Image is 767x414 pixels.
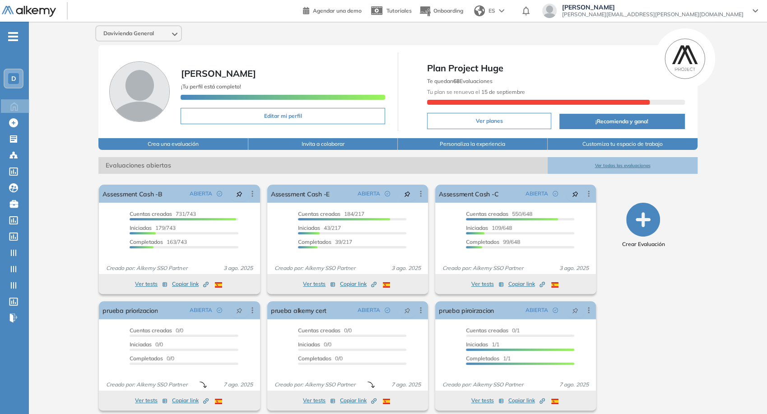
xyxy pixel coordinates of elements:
[298,210,364,217] span: 184/217
[466,355,499,362] span: Completados
[565,303,585,317] button: pushpin
[172,279,209,289] button: Copiar link
[419,1,463,21] button: Onboarding
[130,210,196,217] span: 731/743
[439,301,494,319] a: prueba piroirzacion
[103,30,154,37] span: Davivienda General
[427,88,525,95] span: Tu plan se renueva el
[508,396,545,405] span: Copiar link
[229,186,249,201] button: pushpin
[572,307,578,314] span: pushpin
[622,240,665,248] span: Crear Evaluación
[466,224,488,231] span: Iniciadas
[572,190,578,197] span: pushpin
[2,6,56,17] img: Logo
[130,224,176,231] span: 179/743
[181,68,256,79] span: [PERSON_NAME]
[215,282,222,288] img: ESP
[466,327,520,334] span: 0/1
[562,11,744,18] span: [PERSON_NAME][EMAIL_ADDRESS][PERSON_NAME][DOMAIN_NAME]
[404,307,410,314] span: pushpin
[130,238,163,245] span: Completados
[508,280,545,288] span: Copiar link
[271,264,359,272] span: Creado por: Alkemy SSO Partner
[340,395,377,406] button: Copiar link
[130,341,152,348] span: Iniciadas
[466,327,508,334] span: Cuentas creadas
[135,279,167,289] button: Ver tests
[298,355,343,362] span: 0/0
[427,78,493,84] span: Te quedan Evaluaciones
[130,238,187,245] span: 163/743
[397,303,417,317] button: pushpin
[271,185,330,203] a: Assessment Cash -E
[248,138,398,150] button: Invita a colaborar
[556,381,592,389] span: 7 ago. 2025
[172,395,209,406] button: Copiar link
[386,7,412,14] span: Tutoriales
[553,307,558,313] span: check-circle
[102,264,191,272] span: Creado por: Alkemy SSO Partner
[298,341,320,348] span: Iniciadas
[525,190,548,198] span: ABIERTA
[358,190,380,198] span: ABIERTA
[8,36,18,37] i: -
[298,238,352,245] span: 39/217
[98,138,248,150] button: Crea una evaluación
[215,399,222,404] img: ESP
[130,355,163,362] span: Completados
[433,7,463,14] span: Onboarding
[298,355,331,362] span: Completados
[172,396,209,405] span: Copiar link
[466,238,520,245] span: 99/648
[303,395,335,406] button: Ver tests
[229,303,249,317] button: pushpin
[385,307,390,313] span: check-circle
[109,61,170,122] img: Foto de perfil
[298,327,340,334] span: Cuentas creadas
[130,210,172,217] span: Cuentas creadas
[236,190,242,197] span: pushpin
[11,75,16,82] span: D
[559,114,685,129] button: ¡Recomienda y gana!
[466,224,512,231] span: 109/648
[383,282,390,288] img: ESP
[298,224,341,231] span: 43/217
[508,279,545,289] button: Copiar link
[130,224,152,231] span: Iniciadas
[525,306,548,314] span: ABIERTA
[190,190,212,198] span: ABIERTA
[340,280,377,288] span: Copiar link
[488,7,495,15] span: ES
[298,210,340,217] span: Cuentas creadas
[303,279,335,289] button: Ver tests
[466,210,532,217] span: 550/648
[404,190,410,197] span: pushpin
[383,399,390,404] img: ESP
[271,301,326,319] a: prueba alkemy cert
[181,108,385,124] button: Editar mi perfil
[471,279,504,289] button: Ver tests
[130,327,172,334] span: Cuentas creadas
[190,306,212,314] span: ABIERTA
[551,399,558,404] img: ESP
[236,307,242,314] span: pushpin
[397,186,417,201] button: pushpin
[271,381,359,389] span: Creado por: Alkemy SSO Partner
[340,279,377,289] button: Copiar link
[439,185,498,203] a: Assessment Cash -C
[98,157,548,174] span: Evaluaciones abiertas
[217,307,222,313] span: check-circle
[427,61,685,75] span: Plan Project Huge
[439,264,527,272] span: Creado por: Alkemy SSO Partner
[220,381,256,389] span: 7 ago. 2025
[548,157,697,174] button: Ver todas las evaluaciones
[453,78,460,84] b: 68
[553,191,558,196] span: check-circle
[298,238,331,245] span: Completados
[548,138,697,150] button: Customiza tu espacio de trabajo
[466,210,508,217] span: Cuentas creadas
[471,395,504,406] button: Ver tests
[551,282,558,288] img: ESP
[298,224,320,231] span: Iniciadas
